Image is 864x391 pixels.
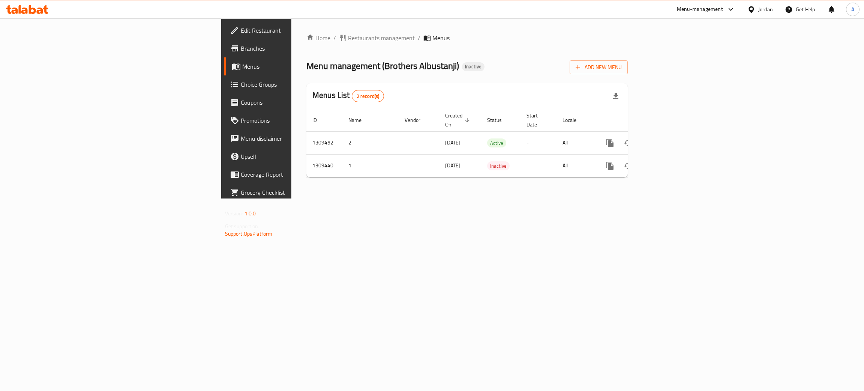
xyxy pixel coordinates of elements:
a: Menus [224,57,366,75]
a: Branches [224,39,366,57]
span: Choice Groups [241,80,360,89]
span: Edit Restaurant [241,26,360,35]
table: enhanced table [306,109,679,177]
div: Active [487,138,506,147]
a: Menu disclaimer [224,129,366,147]
a: Coverage Report [224,165,366,183]
span: A [851,5,854,14]
a: Promotions [224,111,366,129]
span: Start Date [526,111,547,129]
span: Active [487,139,506,147]
span: Add New Menu [576,63,622,72]
span: Menus [242,62,360,71]
span: Vendor [405,116,430,125]
td: - [520,154,556,177]
span: Created On [445,111,472,129]
div: Total records count [352,90,384,102]
div: Inactive [487,161,510,170]
h2: Menus List [312,90,384,102]
li: / [418,33,420,42]
td: - [520,131,556,154]
div: Jordan [758,5,773,14]
div: Menu-management [677,5,723,14]
span: [DATE] [445,161,460,170]
th: Actions [595,109,679,132]
td: All [556,154,595,177]
span: Restaurants management [348,33,415,42]
span: Coupons [241,98,360,107]
a: Upsell [224,147,366,165]
a: Edit Restaurant [224,21,366,39]
span: Version: [225,209,243,218]
td: All [556,131,595,154]
span: Get support on: [225,221,259,231]
button: Change Status [619,157,637,175]
span: [DATE] [445,138,460,147]
span: Menu management ( Brothers Albustanji ) [306,57,459,74]
a: Support.OpsPlatform [225,229,273,239]
span: 2 record(s) [352,93,384,100]
span: Grocery Checklist [241,188,360,197]
button: Change Status [619,134,637,152]
span: Name [348,116,371,125]
span: 1.0.0 [244,209,256,218]
div: Inactive [462,62,484,71]
span: Menu disclaimer [241,134,360,143]
span: Upsell [241,152,360,161]
a: Coupons [224,93,366,111]
span: Coverage Report [241,170,360,179]
span: ID [312,116,327,125]
button: more [601,134,619,152]
a: Choice Groups [224,75,366,93]
button: Add New Menu [570,60,628,74]
span: Locale [562,116,586,125]
a: Grocery Checklist [224,183,366,202]
nav: breadcrumb [306,33,628,42]
td: 1 [342,154,399,177]
span: Inactive [462,63,484,70]
a: Restaurants management [339,33,415,42]
span: Inactive [487,162,510,170]
span: Menus [432,33,450,42]
button: more [601,157,619,175]
td: 2 [342,131,399,154]
span: Promotions [241,116,360,125]
span: Status [487,116,511,125]
span: Branches [241,44,360,53]
div: Export file [607,87,625,105]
